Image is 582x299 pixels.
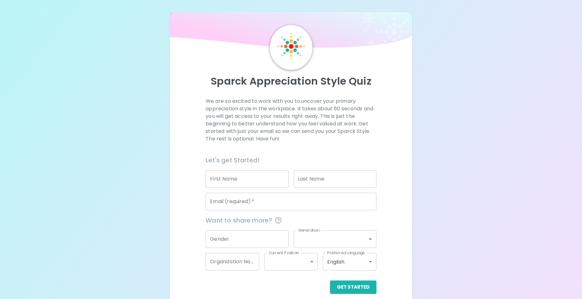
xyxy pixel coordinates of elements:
label: Generation [298,228,320,233]
svg: This information is completely confidential and only used for aggregated appreciation studies at ... [275,217,282,224]
span: Want to share more? [206,215,376,225]
p: Sparck Appreciation Style Quiz [177,75,405,87]
label: Preferred Language [327,250,365,255]
button: Get Started [330,281,376,294]
div: English [323,253,376,270]
label: Current Position [269,250,299,255]
img: Sparck Logo [277,33,305,60]
img: wave [170,13,412,51]
p: We are so excited to work with you to uncover your primary appreciation style in the workplace. I... [206,97,376,143]
h6: Let's get Started! [206,155,376,165]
